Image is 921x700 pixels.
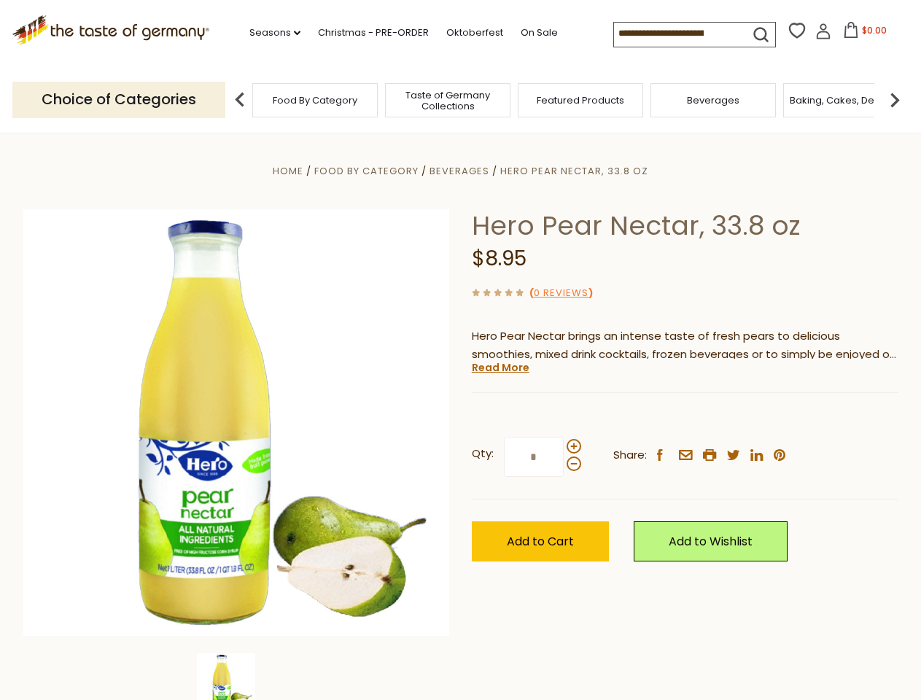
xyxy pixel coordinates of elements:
[472,521,609,561] button: Add to Cart
[273,164,303,178] a: Home
[314,164,419,178] a: Food By Category
[504,437,564,477] input: Qty:
[389,90,506,112] a: Taste of Germany Collections
[249,25,300,41] a: Seasons
[613,446,647,464] span: Share:
[790,95,903,106] a: Baking, Cakes, Desserts
[273,95,357,106] a: Food By Category
[472,209,898,242] h1: Hero Pear Nectar, 33.8 oz
[529,286,593,300] span: ( )
[880,85,909,114] img: next arrow
[225,85,254,114] img: previous arrow
[834,22,896,44] button: $0.00
[472,244,526,273] span: $8.95
[687,95,739,106] a: Beverages
[446,25,503,41] a: Oktoberfest
[862,24,887,36] span: $0.00
[534,286,588,301] a: 0 Reviews
[537,95,624,106] a: Featured Products
[472,360,529,375] a: Read More
[472,445,494,463] strong: Qty:
[318,25,429,41] a: Christmas - PRE-ORDER
[23,209,450,636] img: Hero Pear Nectar, 33.8 oz
[507,533,574,550] span: Add to Cart
[430,164,489,178] a: Beverages
[634,521,788,561] a: Add to Wishlist
[472,327,898,364] p: Hero Pear Nectar brings an intense taste of fresh pears to delicious smoothies, mixed drink cockt...
[521,25,558,41] a: On Sale
[12,82,225,117] p: Choice of Categories
[500,164,648,178] a: Hero Pear Nectar, 33.8 oz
